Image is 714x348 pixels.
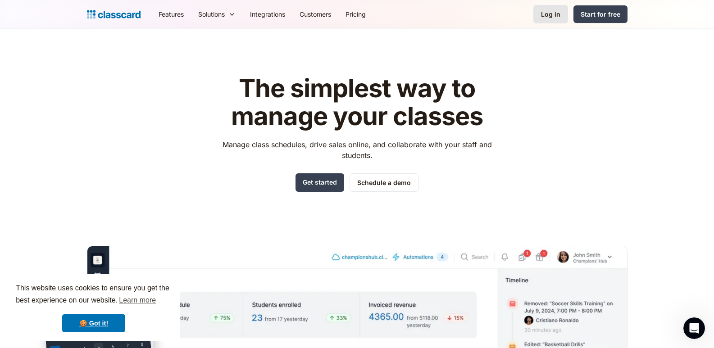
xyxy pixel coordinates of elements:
[350,173,418,192] a: Schedule a demo
[338,4,373,24] a: Pricing
[243,4,292,24] a: Integrations
[573,5,628,23] a: Start for free
[16,283,172,307] span: This website uses cookies to ensure you get the best experience on our website.
[541,9,560,19] div: Log in
[533,5,568,23] a: Log in
[292,4,338,24] a: Customers
[214,139,500,161] p: Manage class schedules, drive sales online, and collaborate with your staff and students.
[151,4,191,24] a: Features
[214,75,500,130] h1: The simplest way to manage your classes
[87,8,141,21] a: Logo
[198,9,225,19] div: Solutions
[683,317,705,339] iframe: Intercom live chat
[118,294,157,307] a: learn more about cookies
[296,173,344,192] a: Get started
[581,9,620,19] div: Start for free
[7,274,180,341] div: cookieconsent
[191,4,243,24] div: Solutions
[62,314,125,332] a: dismiss cookie message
